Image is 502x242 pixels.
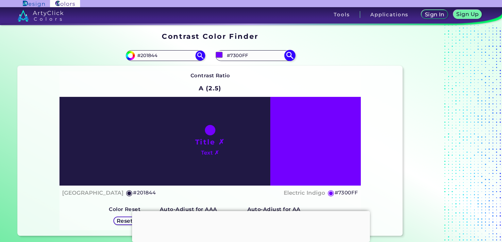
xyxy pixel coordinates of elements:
[201,148,219,158] h4: Text ✗
[23,1,45,7] img: ArtyClick Design logo
[458,12,478,17] h5: Sign Up
[126,189,133,197] h5: ◉
[133,189,156,197] h5: #201844
[327,189,335,197] h5: ◉
[191,72,230,79] strong: Contrast Ratio
[335,189,358,197] h5: #7300FF
[62,188,124,198] h4: [GEOGRAPHIC_DATA]
[284,50,295,61] img: icon search
[195,137,225,147] h1: Title ✗
[423,10,446,19] a: Sign In
[160,206,217,212] strong: Auto-Adjust for AAA
[370,12,409,17] h3: Applications
[18,10,64,22] img: logo_artyclick_colors_white.svg
[225,51,285,60] input: type color 2..
[405,30,487,238] iframe: Advertisement
[284,188,325,198] h4: Electric Indigo
[247,206,301,212] strong: Auto-Adjust for AA
[162,31,258,41] h1: Contrast Color Finder
[196,81,224,96] h2: A (2.5)
[132,211,370,240] iframe: Advertisement
[135,51,196,60] input: type color 1..
[117,218,132,223] h5: Reset
[109,206,141,212] strong: Color Reset
[195,51,205,60] img: icon search
[334,12,350,17] h3: Tools
[455,10,480,19] a: Sign Up
[426,12,443,17] h5: Sign In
